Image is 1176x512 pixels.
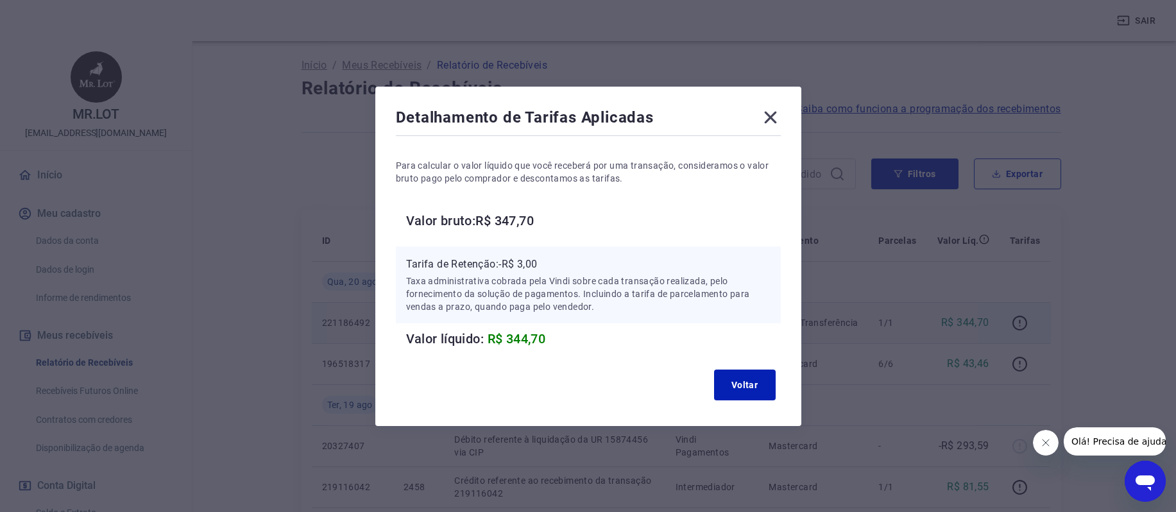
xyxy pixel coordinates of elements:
button: Voltar [714,370,776,400]
h6: Valor líquido: [406,329,781,349]
p: Para calcular o valor líquido que você receberá por uma transação, consideramos o valor bruto pag... [396,159,781,185]
iframe: Botão para abrir a janela de mensagens [1125,461,1166,502]
span: Olá! Precisa de ajuda? [8,9,108,19]
div: Detalhamento de Tarifas Aplicadas [396,107,781,133]
iframe: Fechar mensagem [1033,430,1059,456]
p: Taxa administrativa cobrada pela Vindi sobre cada transação realizada, pelo fornecimento da soluç... [406,275,771,313]
p: Tarifa de Retenção: -R$ 3,00 [406,257,771,272]
span: R$ 344,70 [488,331,546,346]
h6: Valor bruto: R$ 347,70 [406,210,781,231]
iframe: Mensagem da empresa [1064,427,1166,456]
